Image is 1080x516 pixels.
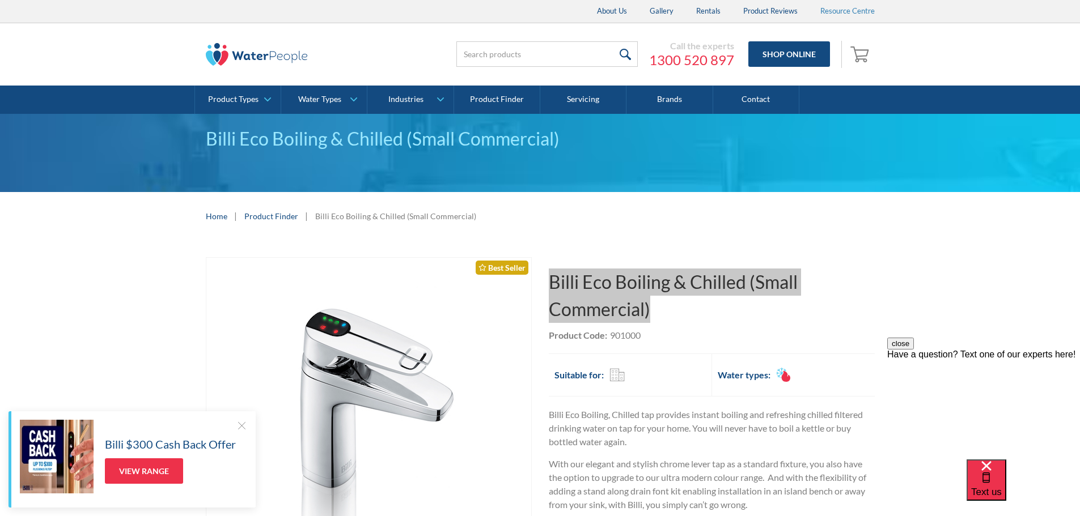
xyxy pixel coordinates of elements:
a: Water Types [281,86,367,114]
a: Contact [713,86,799,114]
div: Billi Eco Boiling & Chilled (Small Commercial) [315,210,476,222]
a: Open empty cart [848,41,875,68]
div: | [304,209,310,223]
a: Industries [367,86,453,114]
img: The Water People [206,43,308,66]
a: Brands [626,86,713,114]
h5: Billi $300 Cash Back Offer [105,436,236,453]
div: Water Types [298,95,341,104]
p: With our elegant and stylish chrome lever tap as a standard fixture, you also have the option to ... [549,457,875,511]
a: Product Finder [454,86,540,114]
a: Servicing [540,86,626,114]
a: 1300 520 897 [649,52,734,69]
div: 901000 [610,329,641,342]
iframe: podium webchat widget bubble [967,459,1080,516]
p: Billi Eco Boiling, Chilled tap provides instant boiling and refreshing chilled filtered drinking ... [549,408,875,449]
div: Product Types [208,95,259,104]
div: Billi Eco Boiling & Chilled (Small Commercial) [206,125,875,152]
a: Home [206,210,227,222]
strong: Product Code: [549,330,607,340]
a: Product Types [195,86,281,114]
div: Call the experts [649,40,734,52]
h1: Billi Eco Boiling & Chilled (Small Commercial) [549,268,875,323]
div: Best Seller [476,261,528,275]
img: shopping cart [850,45,872,63]
div: Industries [388,95,423,104]
img: Billi $300 Cash Back Offer [20,420,94,493]
a: Product Finder [244,210,298,222]
a: Shop Online [748,41,830,67]
iframe: podium webchat widget prompt [887,338,1080,474]
div: | [233,209,239,223]
input: Search products [456,41,638,67]
h2: Suitable for: [554,368,604,382]
h2: Water types: [718,368,770,382]
a: View Range [105,458,183,484]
